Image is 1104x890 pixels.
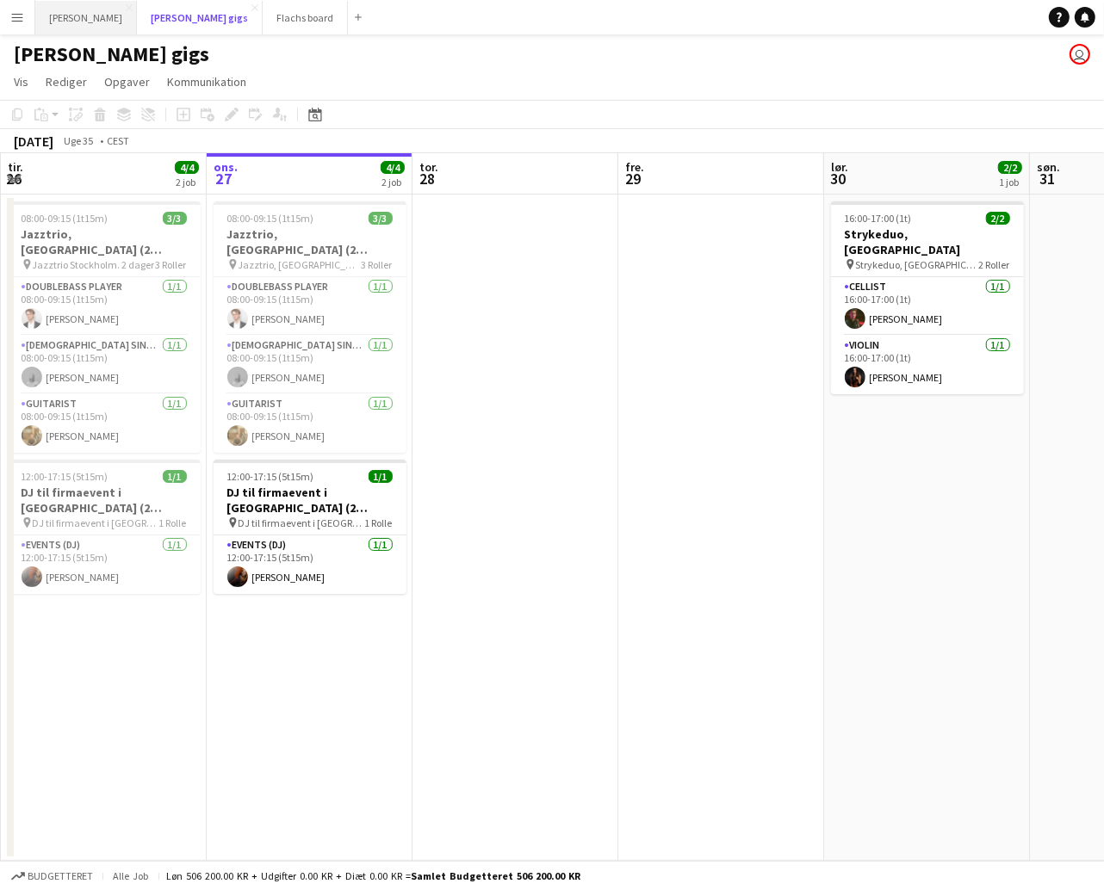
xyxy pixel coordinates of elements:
[831,159,848,175] span: lør.
[14,133,53,150] div: [DATE]
[156,258,187,271] span: 3 Roller
[8,159,23,175] span: tir.
[625,159,644,175] span: fre.
[214,226,406,257] h3: Jazztrio, [GEOGRAPHIC_DATA] (2 dager)
[419,159,438,175] span: tor.
[263,1,348,34] button: Flachs board
[8,201,201,453] app-job-card: 08:00-09:15 (1t15m)3/3Jazztrio, [GEOGRAPHIC_DATA] (2 dager) Jazztrio Stockholm. 2 dager3 RollerDo...
[14,74,28,90] span: Vis
[35,1,137,34] button: [PERSON_NAME]
[411,869,580,882] span: Samlet budgetteret 506 200.00 KR
[227,470,314,483] span: 12:00-17:15 (5t15m)
[831,226,1024,257] h3: Strykeduo, [GEOGRAPHIC_DATA]
[167,74,246,90] span: Kommunikation
[362,258,393,271] span: 3 Roller
[8,535,201,594] app-card-role: Events (DJ)1/112:00-17:15 (5t15m)[PERSON_NAME]
[8,460,201,594] app-job-card: 12:00-17:15 (5t15m)1/1DJ til firmaevent i [GEOGRAPHIC_DATA] (2 dager) DJ til firmaevent i [GEOGRA...
[369,212,393,225] span: 3/3
[14,41,209,67] h1: [PERSON_NAME] gigs
[39,71,94,93] a: Rediger
[381,176,404,189] div: 2 job
[214,336,406,394] app-card-role: [DEMOGRAPHIC_DATA] Singer1/108:00-09:15 (1t15m)[PERSON_NAME]
[163,212,187,225] span: 3/3
[214,159,238,175] span: ons.
[1037,159,1060,175] span: søn.
[831,201,1024,394] app-job-card: 16:00-17:00 (1t)2/2Strykeduo, [GEOGRAPHIC_DATA] Strykeduo, [GEOGRAPHIC_DATA]2 RollerCellist1/116:...
[22,470,109,483] span: 12:00-17:15 (5t15m)
[828,169,848,189] span: 30
[159,516,187,529] span: 1 Rolle
[239,516,365,529] span: DJ til firmaevent i [GEOGRAPHIC_DATA]
[110,869,152,882] span: Alle job
[369,470,393,483] span: 1/1
[28,870,93,882] span: Budgetteret
[214,460,406,594] app-job-card: 12:00-17:15 (5t15m)1/1DJ til firmaevent i [GEOGRAPHIC_DATA] (2 dager) DJ til firmaevent i [GEOGRA...
[46,74,87,90] span: Rediger
[160,71,253,93] a: Kommunikation
[239,258,362,271] span: Jazztrio, [GEOGRAPHIC_DATA] (2 dager)
[214,535,406,594] app-card-role: Events (DJ)1/112:00-17:15 (5t15m)[PERSON_NAME]
[33,258,155,271] span: Jazztrio Stockholm. 2 dager
[214,485,406,516] h3: DJ til firmaevent i [GEOGRAPHIC_DATA] (2 dager)
[104,74,150,90] span: Opgaver
[8,226,201,257] h3: Jazztrio, [GEOGRAPHIC_DATA] (2 dager)
[381,161,405,174] span: 4/4
[979,258,1010,271] span: 2 Roller
[831,277,1024,336] app-card-role: Cellist1/116:00-17:00 (1t)[PERSON_NAME]
[107,134,129,147] div: CEST
[57,134,100,147] span: Uge 35
[137,1,263,34] button: [PERSON_NAME] gigs
[999,176,1021,189] div: 1 job
[8,485,201,516] h3: DJ til firmaevent i [GEOGRAPHIC_DATA] (2 dager)
[214,201,406,453] app-job-card: 08:00-09:15 (1t15m)3/3Jazztrio, [GEOGRAPHIC_DATA] (2 dager) Jazztrio, [GEOGRAPHIC_DATA] (2 dager)...
[214,394,406,453] app-card-role: Guitarist1/108:00-09:15 (1t15m)[PERSON_NAME]
[33,516,159,529] span: DJ til firmaevent i [GEOGRAPHIC_DATA]
[22,212,109,225] span: 08:00-09:15 (1t15m)
[8,277,201,336] app-card-role: Doublebass Player1/108:00-09:15 (1t15m)[PERSON_NAME]
[845,212,912,225] span: 16:00-17:00 (1t)
[8,336,201,394] app-card-role: [DEMOGRAPHIC_DATA] Singer1/108:00-09:15 (1t15m)[PERSON_NAME]
[1034,169,1060,189] span: 31
[97,71,157,93] a: Opgaver
[623,169,644,189] span: 29
[5,169,23,189] span: 26
[227,212,314,225] span: 08:00-09:15 (1t15m)
[163,470,187,483] span: 1/1
[175,161,199,174] span: 4/4
[856,258,979,271] span: Strykeduo, [GEOGRAPHIC_DATA]
[8,394,201,453] app-card-role: Guitarist1/108:00-09:15 (1t15m)[PERSON_NAME]
[214,277,406,336] app-card-role: Doublebass Player1/108:00-09:15 (1t15m)[PERSON_NAME]
[365,516,393,529] span: 1 Rolle
[166,869,580,882] div: Løn 506 200.00 KR + Udgifter 0.00 KR + Diæt 0.00 KR =
[831,336,1024,394] app-card-role: Violin1/116:00-17:00 (1t)[PERSON_NAME]
[9,867,96,886] button: Budgetteret
[176,176,198,189] div: 2 job
[986,212,1010,225] span: 2/2
[998,161,1022,174] span: 2/2
[211,169,238,189] span: 27
[1070,44,1090,65] app-user-avatar: Frederik Flach
[417,169,438,189] span: 28
[7,71,35,93] a: Vis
